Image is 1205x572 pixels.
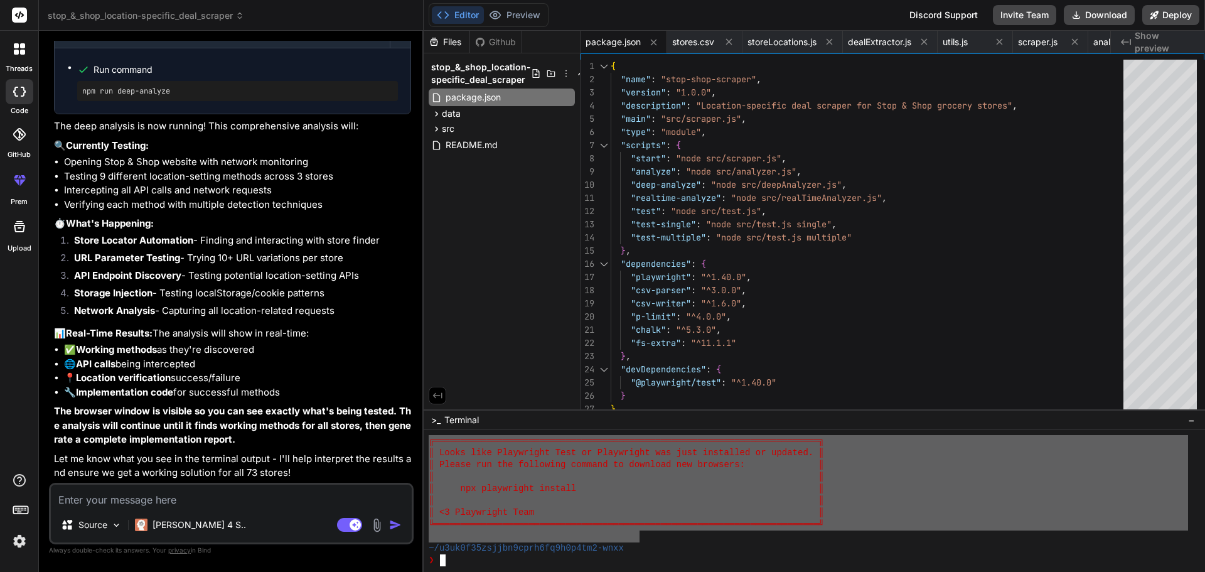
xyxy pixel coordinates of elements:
[747,36,817,48] span: storeLocations.js
[581,271,594,284] div: 17
[943,36,968,48] span: utils.js
[581,86,594,99] div: 3
[701,258,706,269] span: {
[581,231,594,244] div: 14
[1064,5,1135,25] button: Download
[672,36,714,48] span: stores.csv
[947,100,1012,111] span: ocery stores"
[64,183,411,198] li: Intercepting all API calls and network requests
[1093,36,1137,48] span: analyzer.js
[696,100,947,111] span: "Location-specific deal scraper for Stop & Shop gr
[701,126,706,138] span: ,
[621,113,651,124] span: "main"
[429,542,624,554] span: ~/u3uk0f35zsjjbn9cprh6fq9h0p4tm2-wnxx
[49,544,414,556] p: Always double-check its answers. Your in Bind
[631,153,666,164] span: "start"
[691,258,696,269] span: :
[581,60,594,73] div: 1
[676,87,711,98] span: "1.0.0"
[581,73,594,86] div: 2
[581,337,594,350] div: 22
[54,119,411,134] p: The deep analysis is now running! This comprehensive analysis will:
[429,507,824,519] span: ║ <3 Playwright Team ║
[66,327,153,339] strong: Real-Time Results:
[626,350,631,362] span: ,
[631,324,666,335] span: "chalk"
[581,152,594,165] div: 8
[691,337,736,348] span: "^11.1.1"
[706,232,711,243] span: :
[74,305,155,316] strong: Network Analysis
[731,192,882,203] span: "node src/realTimeAnalyzer.js"
[424,36,469,48] div: Files
[444,138,499,153] span: README.md
[442,122,454,135] span: src
[11,105,28,116] label: code
[756,73,761,85] span: ,
[691,271,696,283] span: :
[66,139,149,151] strong: Currently Testing:
[64,155,411,170] li: Opening Stop & Shop website with network monitoring
[581,126,594,139] div: 6
[676,153,781,164] span: "node src/scraper.js"
[731,377,776,388] span: "^1.40.0"
[581,363,594,376] div: 24
[596,257,612,271] div: Click to collapse the range.
[94,63,398,76] span: Run command
[581,402,594,416] div: 27
[429,447,824,459] span: ║ Looks like Playwright Test or Playwright was just installed or updated. ║
[74,269,181,281] strong: API Endpoint Discovery
[64,357,411,372] li: 🌐 being intercepted
[621,87,666,98] span: "version"
[666,324,671,335] span: :
[429,519,824,531] span: ╚═════════════════════════════════════════════════════════════════════════╝
[761,205,766,217] span: ,
[631,377,721,388] span: "@playwright/test"
[686,100,691,111] span: :
[686,311,726,322] span: "^4.0.0"
[78,519,107,531] p: Source
[631,311,676,322] span: "p-limit"
[596,363,612,376] div: Click to collapse the range.
[76,358,115,370] strong: API calls
[54,326,411,341] p: 📊 The analysis will show in real-time:
[661,73,756,85] span: "stop-shop-scraper"
[429,483,824,495] span: ║ npx playwright install ║
[716,364,721,375] span: {
[111,520,122,531] img: Pick Models
[581,178,594,192] div: 10
[711,87,716,98] span: ,
[781,153,786,164] span: ,
[611,403,616,414] span: }
[621,100,686,111] span: "description"
[444,414,479,426] span: Terminal
[168,546,191,554] span: privacy
[676,139,681,151] span: {
[1186,410,1197,430] button: −
[135,519,147,531] img: Claude 4 Sonnet
[581,192,594,205] div: 11
[581,284,594,297] div: 18
[389,519,402,531] img: icon
[432,6,484,24] button: Editor
[746,271,751,283] span: ,
[1018,36,1058,48] span: scraper.js
[1142,5,1199,25] button: Deploy
[701,298,741,309] span: "^1.6.0"
[429,471,824,483] span: ║ ║
[661,205,666,217] span: :
[64,386,411,400] li: 🔧 for successful methods
[370,518,384,532] img: attachment
[444,90,502,105] span: package.json
[1135,30,1195,55] span: Show preview
[621,126,651,138] span: "type"
[711,179,842,190] span: "node src/deepAnalyzer.js"
[581,297,594,310] div: 19
[631,232,706,243] span: "test-multiple"
[666,87,671,98] span: :
[621,258,691,269] span: "dependencies"
[66,217,154,229] strong: What's Happening:
[9,531,30,552] img: settings
[842,179,847,190] span: ,
[661,126,701,138] span: "module"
